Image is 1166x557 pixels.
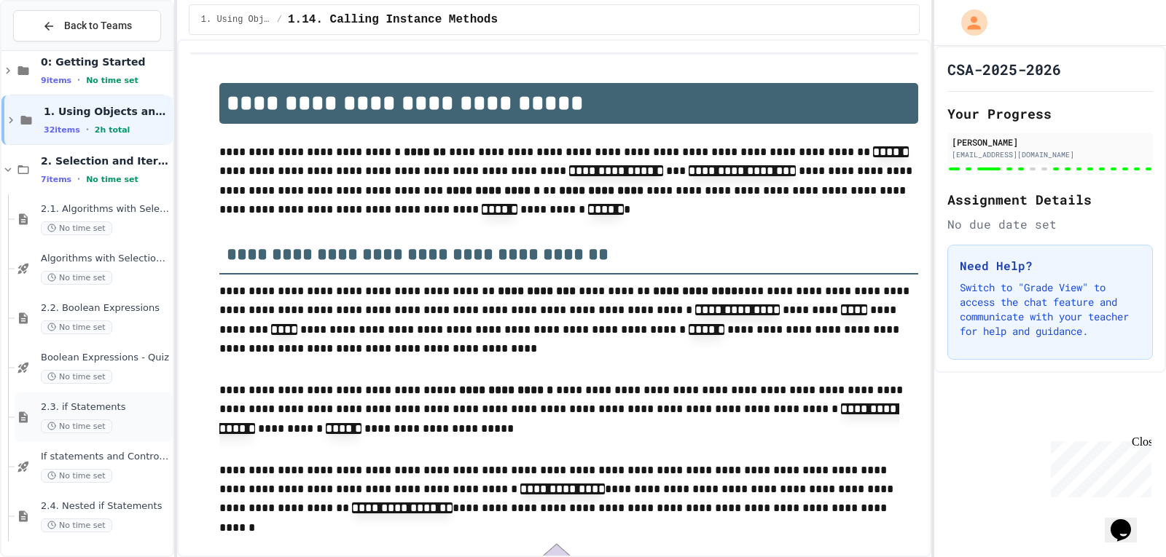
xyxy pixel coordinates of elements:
[41,320,112,334] span: No time set
[13,10,161,42] button: Back to Teams
[41,451,170,463] span: If statements and Control Flow - Quiz
[201,14,271,25] span: 1. Using Objects and Methods
[960,280,1140,339] p: Switch to "Grade View" to access the chat feature and communicate with your teacher for help and ...
[86,76,138,85] span: No time set
[41,419,112,433] span: No time set
[41,469,112,483] span: No time set
[41,518,112,532] span: No time set
[1105,499,1151,542] iframe: chat widget
[952,149,1149,160] div: [EMAIL_ADDRESS][DOMAIN_NAME]
[952,135,1149,149] div: [PERSON_NAME]
[947,59,1061,79] h1: CSA-2025-2026
[41,76,71,85] span: 9 items
[77,173,80,185] span: •
[64,18,132,33] span: Back to Teams
[41,175,71,184] span: 7 items
[41,203,170,216] span: 2.1. Algorithms with Selection and Repetition
[44,105,170,118] span: 1. Using Objects and Methods
[95,125,130,135] span: 2h total
[41,55,170,68] span: 0: Getting Started
[41,401,170,414] span: 2.3. if Statements
[288,11,498,28] span: 1.14. Calling Instance Methods
[41,500,170,513] span: 2.4. Nested if Statements
[947,216,1153,233] div: No due date set
[41,302,170,315] span: 2.2. Boolean Expressions
[947,103,1153,124] h2: Your Progress
[41,221,112,235] span: No time set
[44,125,80,135] span: 32 items
[41,253,170,265] span: Algorithms with Selection and Repetition - Topic 2.1
[947,189,1153,210] h2: Assignment Details
[41,352,170,364] span: Boolean Expressions - Quiz
[960,257,1140,274] h3: Need Help?
[86,124,89,135] span: •
[946,6,991,39] div: My Account
[86,175,138,184] span: No time set
[6,6,101,92] div: Chat with us now!Close
[41,271,112,285] span: No time set
[1045,435,1151,497] iframe: chat widget
[77,74,80,86] span: •
[277,14,282,25] span: /
[41,370,112,384] span: No time set
[41,154,170,167] span: 2. Selection and Iteration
